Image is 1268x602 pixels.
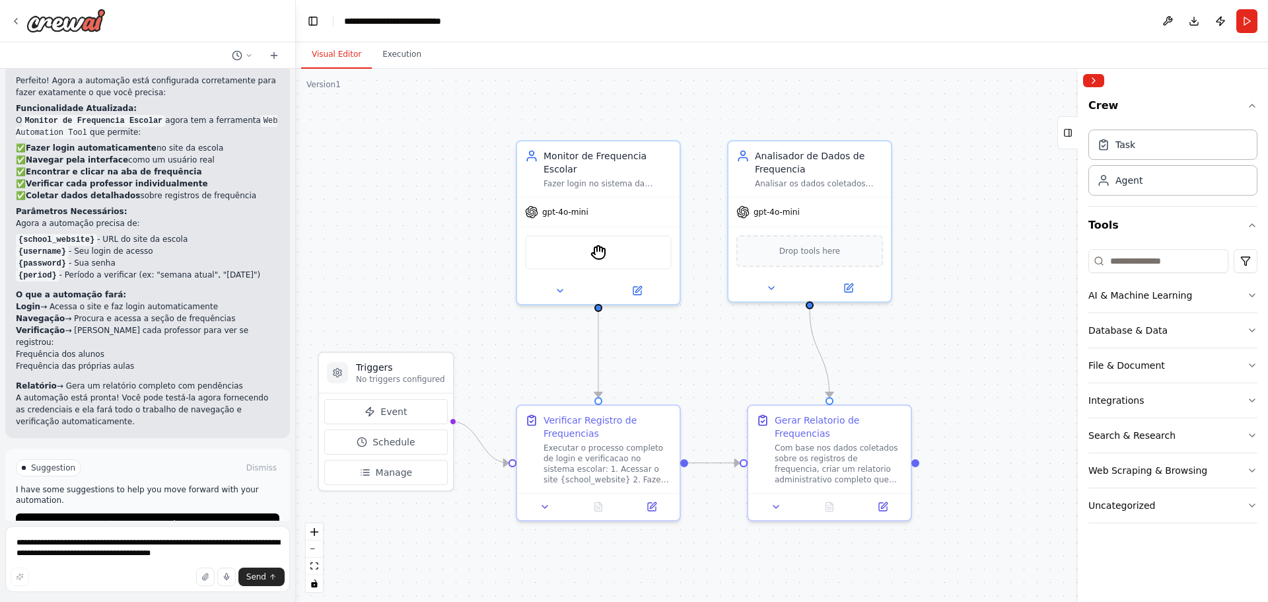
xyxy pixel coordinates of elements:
[1088,383,1257,418] button: Integrations
[1088,289,1192,302] div: AI & Machine Learning
[1088,207,1257,244] button: Tools
[1088,464,1207,477] div: Web Scraping & Browsing
[16,348,279,360] li: Frequência dos alunos
[544,178,672,189] div: Fazer login no sistema da escola {school_website} usando as credenciais {username} e {password}, ...
[16,270,59,282] code: {period}
[306,541,323,558] button: zoom out
[31,463,75,473] span: Suggestion
[1115,138,1135,151] div: Task
[26,155,128,165] strong: Navegar pela interface
[227,48,258,63] button: Switch to previous chat
[16,75,279,98] p: Perfeito! Agora a automação está configurada corretamente para fazer exatamente o que você precisa:
[727,140,892,303] div: Analisador de Dados de FrequenciaAnalisar os dados coletados sobre o registro de frequencias e ge...
[324,430,448,455] button: Schedule
[16,246,69,258] code: {username}
[1088,313,1257,348] button: Database & Data
[16,314,65,323] strong: Navegação
[16,301,279,313] li: → Acessa o site e faz login automaticamente
[779,245,841,258] span: Drop tools here
[238,568,285,586] button: Send
[755,149,883,176] div: Analisador de Dados de Frequencia
[16,392,279,428] p: A automação está pronta! Você pode testá-la agora fornecendo as credenciais e ela fará todo o tra...
[754,207,800,217] span: gpt-4o-mini
[16,360,279,372] li: Frequência das próprias aulas
[16,313,279,324] li: → Procura e acessa a seção de frequências
[356,374,445,385] p: No triggers configured
[26,191,140,200] strong: Coletar dados detalhados
[1088,348,1257,383] button: File & Document
[26,143,157,153] strong: Fazer login automaticamente
[1088,394,1144,407] div: Integrations
[26,179,208,188] strong: Verificar cada professor individualmente
[304,12,322,30] button: Hide left sidebar
[775,443,903,485] div: Com base nos dados coletados sobre os registros de frequencia, criar um relatorio administrativo ...
[571,499,627,515] button: No output available
[16,326,65,335] strong: Verificação
[301,41,372,69] button: Visual Editor
[1088,324,1168,337] div: Database & Data
[1073,69,1083,602] button: Toggle Sidebar
[629,499,674,515] button: Open in side panel
[544,149,672,176] div: Monitor de Frequencia Escolar
[452,415,509,470] g: Edge from triggers to 60749694-4e1e-4002-9fa7-e24b9b1aa885
[1088,488,1257,523] button: Uncategorized
[16,115,277,139] code: Web Automation Tool
[244,461,279,474] button: Dismiss
[1088,429,1176,442] div: Search & Research
[747,404,912,521] div: Gerar Relatorio de FrequenciasCom base nos dados coletados sobre os registros de frequencia, cria...
[16,207,127,216] strong: Parâmetros Necessários:
[324,460,448,485] button: Manage
[306,575,323,592] button: toggle interactivity
[1088,278,1257,313] button: AI & Machine Learning
[1115,174,1143,187] div: Agent
[16,104,137,113] strong: Funcionalidade Atualizada:
[755,178,883,189] div: Analisar os dados coletados sobre o registro de frequencias e gerar um relatorio detalhado identi...
[803,309,836,397] g: Edge from caeff2e5-136c-446f-bf20-b4d74a17515a to 29cd9c76-ccd8-4e23-931a-ae26ad67de21
[372,435,415,449] span: Schedule
[356,361,445,374] h3: Triggers
[16,257,279,269] li: - Sua senha
[16,233,279,245] li: - URL do site da escola
[775,414,903,440] div: Gerar Relatorio de Frequencias
[16,258,69,270] code: {password}
[26,9,106,32] img: Logo
[1088,418,1257,453] button: Search & Research
[600,283,674,299] button: Open in side panel
[16,245,279,257] li: - Seu login de acesso
[217,568,236,586] button: Click to speak your automation idea
[688,457,740,470] g: Edge from 60749694-4e1e-4002-9fa7-e24b9b1aa885 to 29cd9c76-ccd8-4e23-931a-ae26ad67de21
[22,115,165,127] code: Monitor de Frequencia Escolar
[344,15,472,28] nav: breadcrumb
[1083,74,1104,87] button: Collapse right sidebar
[516,404,681,521] div: Verificar Registro de FrequenciasExecutar o processo completo de login e verificacao no sistema e...
[1088,499,1155,512] div: Uncategorized
[324,399,448,424] button: Event
[26,167,202,176] strong: Encontrar e clicar na aba de frequência
[16,217,279,229] p: Agora a automação precisa de:
[16,302,40,311] strong: Login
[802,499,858,515] button: No output available
[860,499,905,515] button: Open in side panel
[16,513,279,535] button: Run Automation
[16,114,279,138] p: O agora tem a ferramenta que permite:
[544,414,672,440] div: Verificar Registro de Frequencias
[1088,93,1257,124] button: Crew
[11,568,29,586] button: Improve this prompt
[1088,359,1165,372] div: File & Document
[122,519,186,529] span: Run Automation
[1088,453,1257,488] button: Web Scraping & Browsing
[318,352,454,492] div: TriggersNo triggers configuredEventScheduleManage
[380,405,407,418] span: Event
[516,140,681,305] div: Monitor de Frequencia EscolarFazer login no sistema da escola {school_website} usando as credenci...
[542,207,588,217] span: gpt-4o-mini
[16,234,97,246] code: {school_website}
[544,443,672,485] div: Executar o processo completo de login e verificacao no sistema escolar: 1. Acessar o site {school...
[811,280,886,296] button: Open in side panel
[246,572,266,582] span: Send
[306,79,341,90] div: Version 1
[16,381,57,391] strong: Relatório
[16,484,279,506] p: I have some suggestions to help you move forward with your automation.
[376,466,413,479] span: Manage
[16,142,279,202] p: ✅ no site da escola ✅ como um usuário real ✅ ✅ ✅ sobre registros de frequência
[306,523,323,592] div: React Flow controls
